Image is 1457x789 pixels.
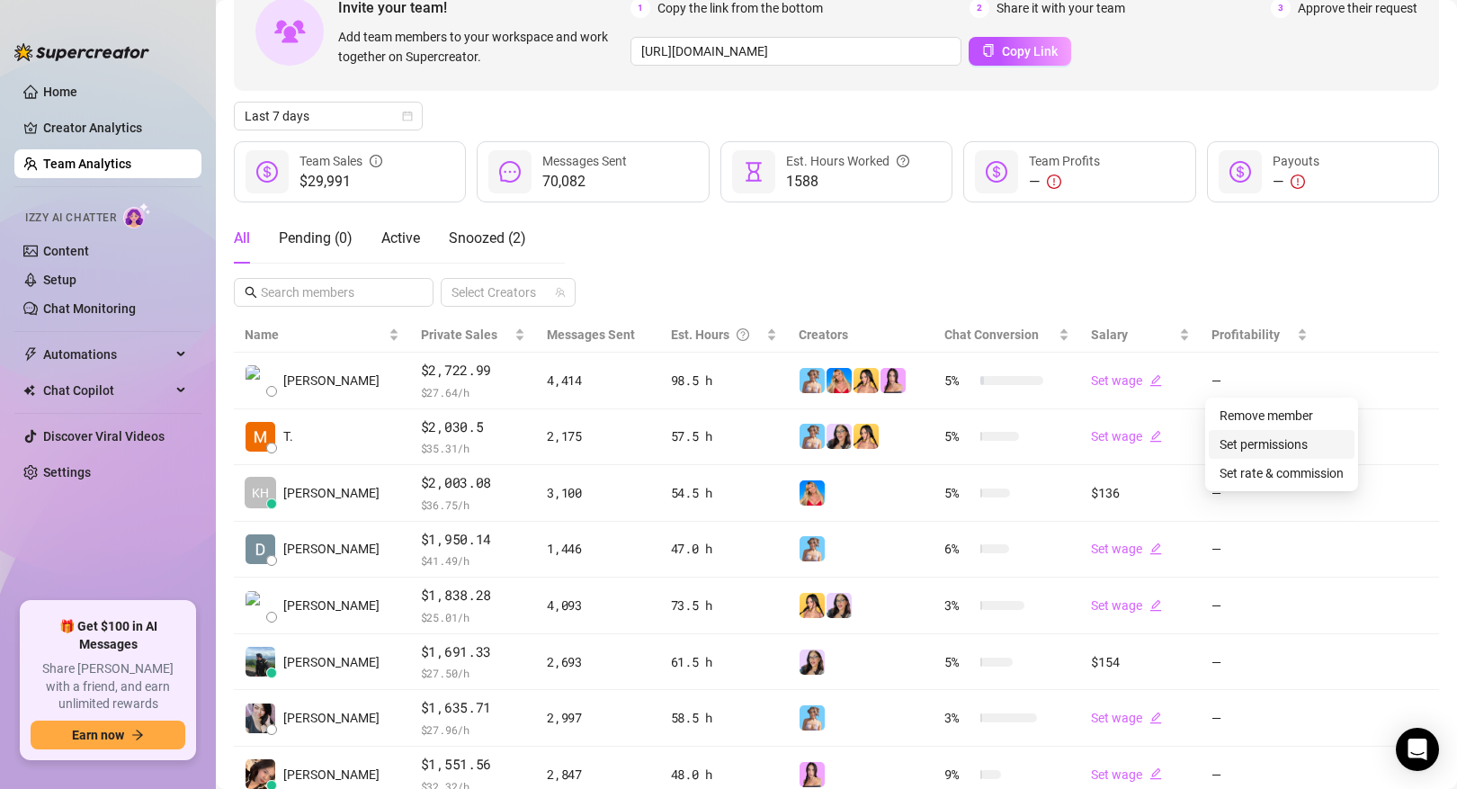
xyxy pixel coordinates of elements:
span: $2,003.08 [421,472,526,494]
a: Set wageedit [1091,429,1162,444]
img: Joyce Valerio [246,759,275,789]
div: Est. Hours Worked [786,151,909,171]
span: info-circle [370,151,382,171]
span: Izzy AI Chatter [25,210,116,227]
div: 2,175 [547,426,648,446]
span: dollar-circle [986,161,1007,183]
div: All [234,228,250,249]
th: Creators [788,318,934,353]
span: edit [1149,374,1162,387]
span: thunderbolt [23,347,38,362]
div: — [1273,171,1319,193]
span: 🎁 Get $100 in AI Messages [31,618,185,653]
span: exclamation-circle [1047,175,1061,189]
img: Sami [827,593,852,618]
span: $ 35.31 /h [421,439,526,457]
a: Creator Analytics [43,113,187,142]
span: Automations [43,340,171,369]
a: Discover Viral Videos [43,429,165,444]
span: [PERSON_NAME] [283,765,380,785]
div: 2,847 [547,765,648,785]
div: 2,997 [547,708,648,728]
td: — [1201,522,1318,578]
div: $136 [1091,483,1190,503]
a: Settings [43,465,91,480]
div: Team Sales [299,151,382,171]
span: dollar-circle [256,161,278,183]
span: $1,635.71 [421,697,526,719]
span: exclamation-circle [1291,175,1305,189]
div: 4,414 [547,371,648,390]
th: Name [234,318,410,353]
span: $1,551.56 [421,754,526,776]
span: hourglass [743,161,764,183]
span: $ 27.96 /h [421,721,526,739]
div: 3,100 [547,483,648,503]
img: Vanessa [800,536,825,561]
span: T. [283,426,293,446]
span: arrow-right [131,729,144,741]
span: edit [1149,767,1162,780]
span: 70,082 [542,171,627,193]
span: 5 % [944,483,973,503]
a: Set wageedit [1091,598,1162,613]
span: question-circle [897,151,909,171]
div: $154 [1091,652,1190,672]
span: $ 27.50 /h [421,664,526,682]
span: [PERSON_NAME] [283,371,380,390]
span: $1,838.28 [421,585,526,606]
img: Jocelyn [800,593,825,618]
img: Jocelyn [854,368,879,393]
a: Team Analytics [43,157,131,171]
div: 4,093 [547,596,648,615]
img: Shahani Villare… [246,704,275,733]
div: — [1029,171,1100,193]
a: Setup [43,273,76,287]
img: Sami [827,424,852,449]
span: Active [381,229,420,247]
span: $ 27.64 /h [421,383,526,401]
a: Set wageedit [1091,542,1162,556]
div: 48.0 h [671,765,778,785]
span: Profitability [1211,327,1280,342]
td: — [1201,353,1318,409]
img: Ashley [800,480,825,506]
button: Earn nowarrow-right [31,721,185,749]
img: Chat Copilot [23,384,35,397]
span: team [555,287,566,298]
img: Vanessa [800,424,825,449]
span: $ 25.01 /h [421,608,526,626]
span: Messages Sent [547,327,635,342]
span: KH [252,483,269,503]
td: — [1201,690,1318,747]
span: [PERSON_NAME] [283,596,380,615]
input: Search members [261,282,408,302]
img: Trixia Sy [246,422,275,452]
span: $2,030.5 [421,417,526,438]
span: [PERSON_NAME] [283,539,380,559]
img: AI Chatter [123,202,151,229]
a: Set permissions [1220,437,1308,452]
span: $1,691.33 [421,641,526,663]
span: [PERSON_NAME] [283,652,380,672]
span: calendar [402,111,413,121]
span: 5 % [944,652,973,672]
span: 5 % [944,426,973,446]
img: Vanessa [800,368,825,393]
div: 1,446 [547,539,648,559]
td: — [1201,578,1318,634]
span: Chat Copilot [43,376,171,405]
img: Jocelyn [854,424,879,449]
span: Messages Sent [542,154,627,168]
a: Set wageedit [1091,767,1162,782]
div: 98.5 h [671,371,778,390]
a: Home [43,85,77,99]
a: Chat Monitoring [43,301,136,316]
img: Paul James Sori… [246,365,275,395]
img: Rynn [880,368,906,393]
div: 57.5 h [671,426,778,446]
img: logo-BBDzfeDw.svg [14,43,149,61]
button: Copy Link [969,37,1071,66]
img: Ashley [827,368,852,393]
span: $1,950.14 [421,529,526,551]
